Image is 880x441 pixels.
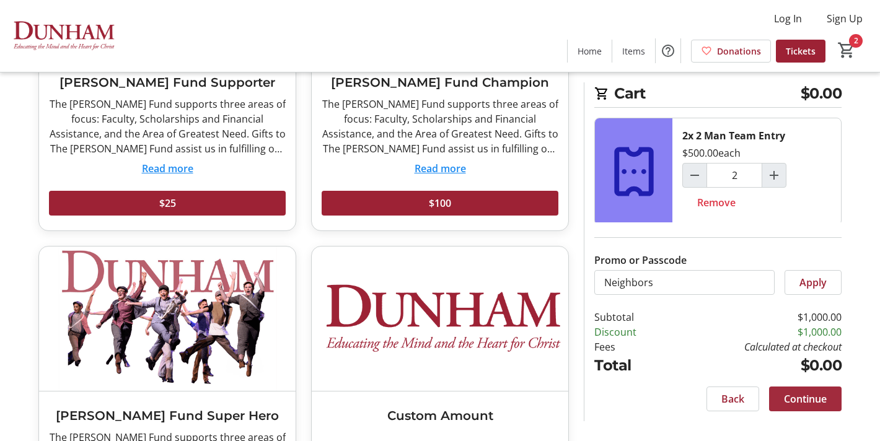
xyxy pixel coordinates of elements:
[594,253,687,268] label: Promo or Passcode
[706,163,762,188] input: 2 Man Team Entry Quantity
[415,161,466,176] button: Read more
[801,82,842,105] span: $0.00
[142,161,193,176] button: Read more
[49,73,286,92] h3: [PERSON_NAME] Fund Supporter
[594,325,669,339] td: Discount
[594,82,842,108] h2: Cart
[594,339,669,354] td: Fees
[682,128,785,143] div: 2x 2 Man Team Entry
[159,196,176,211] span: $25
[312,247,568,391] img: Custom Amount
[656,38,680,63] button: Help
[322,406,558,425] h3: Custom Amount
[721,391,744,406] span: Back
[49,406,286,425] h3: [PERSON_NAME] Fund Super Hero
[669,325,842,339] td: $1,000.00
[322,73,558,92] h3: [PERSON_NAME] Fund Champion
[706,386,759,411] button: Back
[322,97,558,156] div: The [PERSON_NAME] Fund supports three areas of focus: Faculty, Scholarships and Financial Assista...
[578,45,602,58] span: Home
[697,195,736,210] span: Remove
[769,386,842,411] button: Continue
[594,354,669,377] td: Total
[776,40,825,63] a: Tickets
[774,11,802,26] span: Log In
[669,310,842,325] td: $1,000.00
[683,164,706,187] button: Decrement by one
[669,354,842,377] td: $0.00
[49,97,286,156] div: The [PERSON_NAME] Fund supports three areas of focus: Faculty, Scholarships and Financial Assista...
[691,40,771,63] a: Donations
[717,45,761,58] span: Donations
[669,339,842,354] td: Calculated at checkout
[39,247,296,391] img: Dunham Fund Super Hero
[594,270,775,295] input: Enter promo or passcode
[785,270,842,295] button: Apply
[827,11,863,26] span: Sign Up
[799,275,827,290] span: Apply
[612,40,655,63] a: Items
[784,391,827,406] span: Continue
[682,146,741,160] div: $500.00 each
[49,191,286,216] button: $25
[7,5,118,67] img: The Dunham School's Logo
[835,39,858,61] button: Cart
[762,164,786,187] button: Increment by one
[682,190,750,215] button: Remove
[429,196,451,211] span: $100
[568,40,612,63] a: Home
[764,9,812,28] button: Log In
[786,45,816,58] span: Tickets
[322,191,558,216] button: $100
[817,9,873,28] button: Sign Up
[594,310,669,325] td: Subtotal
[622,45,645,58] span: Items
